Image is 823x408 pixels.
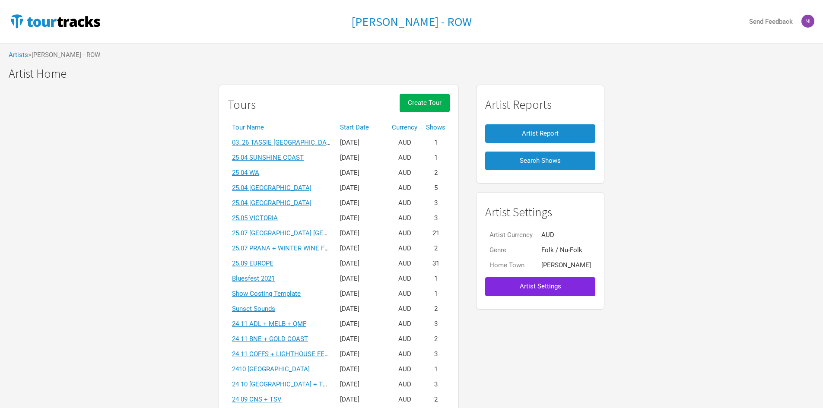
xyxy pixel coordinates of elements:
td: AUD [388,271,422,286]
h1: Artist Settings [485,206,595,219]
img: TourTracks [9,13,102,30]
td: AUD [388,256,422,271]
td: Folk / Nu-Folk [537,243,595,258]
strong: Send Feedback [749,18,793,25]
h1: Artist Home [9,67,823,80]
td: 1 [422,150,450,165]
td: AUD [388,362,422,377]
a: Artists [9,51,28,59]
td: 3 [422,211,450,226]
span: Create Tour [408,99,442,107]
td: [DATE] [336,271,388,286]
a: [PERSON_NAME] - ROW [351,15,472,28]
img: Nicolas [801,15,814,28]
a: 25 04 SUNSHINE COAST [232,154,304,161]
td: [DATE] [336,256,388,271]
a: Search Shows [485,147,595,174]
td: AUD [388,150,422,165]
td: 2 [422,165,450,180]
span: Artist Report [522,130,559,137]
td: [DATE] [336,211,388,226]
td: AUD [388,347,422,362]
a: Create Tour [400,94,450,120]
a: 2410 [GEOGRAPHIC_DATA] [232,365,310,373]
td: 1 [422,271,450,286]
a: 25.09 EUROPE [232,259,273,267]
td: AUD [388,226,422,241]
td: 2 [422,241,450,256]
a: Bluesfest 2021 [232,275,275,282]
a: Show Costing Template [232,290,301,297]
td: [DATE] [336,332,388,347]
h1: [PERSON_NAME] - ROW [351,14,472,29]
span: Artist Settings [520,282,561,290]
a: 03_26 TASSIE [GEOGRAPHIC_DATA] [232,139,336,146]
td: AUD [388,316,422,332]
a: 25.04 [GEOGRAPHIC_DATA] [232,184,311,192]
a: 25.04 [GEOGRAPHIC_DATA] [232,199,311,207]
th: Tour Name [228,120,336,135]
td: AUD [388,211,422,226]
td: [DATE] [336,347,388,362]
td: AUD [388,241,422,256]
td: AUD [388,165,422,180]
td: Artist Currency [485,228,537,243]
td: AUD [388,301,422,316]
button: Create Tour [400,94,450,112]
td: 3 [422,316,450,332]
td: 3 [422,196,450,211]
a: Artist Settings [485,273,595,300]
td: [DATE] [336,180,388,196]
td: [DATE] [336,377,388,392]
td: AUD [537,228,595,243]
span: Search Shows [520,157,561,164]
h1: Artist Reports [485,98,595,111]
td: 5 [422,180,450,196]
td: AUD [388,135,422,150]
td: Genre [485,243,537,258]
td: [DATE] [336,196,388,211]
td: [DATE] [336,301,388,316]
td: [DATE] [336,362,388,377]
a: Sunset Sounds [232,305,275,313]
button: Artist Settings [485,277,595,296]
td: [DATE] [336,165,388,180]
td: [DATE] [336,135,388,150]
button: Search Shows [485,152,595,170]
a: 24 11 BNE + GOLD COAST [232,335,308,343]
td: 2 [422,301,450,316]
a: 25 04 WA [232,169,259,177]
td: Home Town [485,258,537,273]
td: AUD [388,332,422,347]
button: Artist Report [485,124,595,143]
a: 25.05 VICTORIA [232,214,278,222]
td: [DATE] [336,150,388,165]
a: 24 11 COFFS + LIGHTHOUSE FEST [232,350,332,358]
td: AUD [388,180,422,196]
td: 2 [422,392,450,407]
td: [DATE] [336,286,388,301]
td: [DATE] [336,226,388,241]
span: > [PERSON_NAME] - ROW [28,52,100,58]
a: 24 10 [GEOGRAPHIC_DATA] + THIRROUL + SYD [232,380,369,388]
h1: Tours [228,98,256,111]
a: 25.07 PRANA + WINTER WINE FEST [232,244,336,252]
td: 1 [422,362,450,377]
td: 21 [422,226,450,241]
td: 1 [422,135,450,150]
td: 3 [422,347,450,362]
td: AUD [388,392,422,407]
td: [DATE] [336,392,388,407]
a: 25.07 [GEOGRAPHIC_DATA] [GEOGRAPHIC_DATA] [232,229,375,237]
td: [DATE] [336,241,388,256]
td: 1 [422,286,450,301]
a: Artist Report [485,120,595,147]
td: AUD [388,196,422,211]
td: 31 [422,256,450,271]
th: Currency [388,120,422,135]
td: 2 [422,332,450,347]
a: 24 11 ADL + MELB + QMF [232,320,306,328]
th: Start Date [336,120,388,135]
th: Shows [422,120,450,135]
td: [DATE] [336,316,388,332]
